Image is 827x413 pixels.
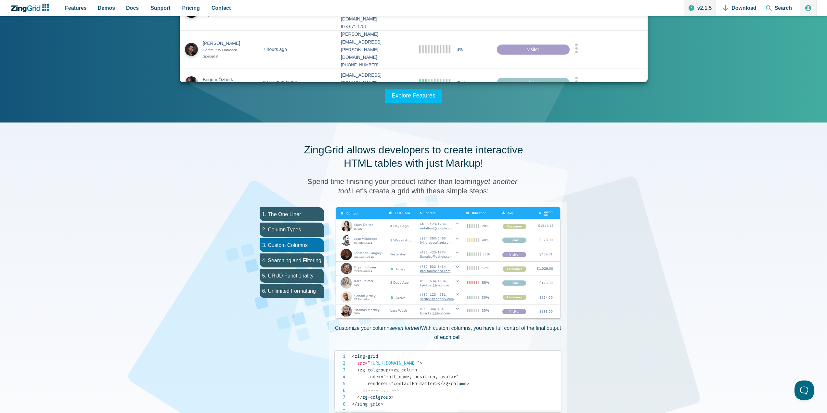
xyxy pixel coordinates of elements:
div: Help Desk Technician [203,12,246,18]
span: </ [352,401,357,407]
li: 3. Custom Columns [260,238,324,252]
span: <!---- ... --> [362,388,399,393]
a: ZingChart Logo. Click to return to the homepage [10,4,52,12]
div: 973-071-1751 [341,23,408,30]
div: 13.07.2020//2025 [263,79,298,87]
span: Pricing [182,4,200,12]
iframe: Toggle Customer Support [795,381,814,400]
code: <zg-column index="full_name, position, avatar" renderer="contactFormatter> [352,353,562,407]
li: 1. The One Liner [260,207,324,221]
span: > [466,381,469,386]
h3: Spend time finishing your product rather than learning Let's create a grid with these simple steps: [300,177,527,196]
div: [PERSON_NAME][EMAIL_ADDRESS][PERSON_NAME][DOMAIN_NAME] [341,31,408,61]
p: Customize your columns With custom columns, you have full control of the final output of each cell. [334,324,562,341]
span: [URL][DOMAIN_NAME] [365,360,420,366]
span: > [420,360,422,366]
div: visitor [497,44,570,55]
span: zing-grid [352,401,381,407]
span: even further! [392,325,421,331]
span: zg-column [438,381,466,386]
div: Begüm Özberk [203,76,246,84]
div: lead [497,78,570,88]
span: < [352,354,355,359]
div: [PHONE_NUMBER] [341,61,408,69]
div: [PERSON_NAME] [203,39,246,47]
li: 5. CRUD Functionality [260,269,324,283]
span: < [357,367,360,373]
span: zg-colgroup [357,394,391,400]
li: 6. Unlimited Formatting [260,284,324,298]
span: Features [65,4,87,12]
span: zing-grid [352,354,378,359]
div: Community Outreach Specialist [203,47,246,59]
div: 7 hours ago [263,45,287,53]
span: " [417,360,420,366]
span: Contact [212,4,231,12]
span: > [381,401,383,407]
a: Explore Features [385,89,443,103]
span: zg-colgroup [357,367,388,373]
span: Support [150,4,170,12]
span: = [365,360,368,366]
span: Docs [126,4,139,12]
span: src [357,360,365,366]
div: [EMAIL_ADDRESS][DOMAIN_NAME] [341,71,408,87]
span: > [391,394,394,400]
span: </ [438,381,443,386]
h2: ZingGrid allows developers to create interactive HTML tables with just Markup! [300,143,527,170]
li: 4. Searching and Filtering [260,253,324,267]
li: 2. Column Types [260,223,324,237]
span: </ [357,394,362,400]
span: " [368,360,370,366]
span: Demos [98,4,115,12]
span: 3% [457,45,463,53]
span: 25% [457,79,466,87]
span: > [388,367,391,373]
